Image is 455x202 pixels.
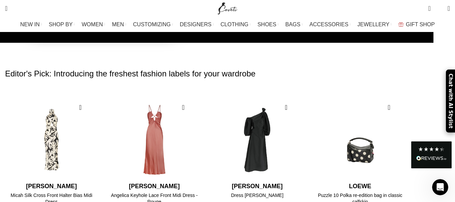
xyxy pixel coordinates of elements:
[310,21,349,28] span: ACCESSORIES
[49,21,73,28] span: SHOP BY
[180,18,214,31] a: DESIGNERS
[112,18,126,31] a: MEN
[82,21,103,28] span: WOMEN
[216,5,239,11] a: Site logo
[211,182,304,191] h4: [PERSON_NAME]
[418,146,445,152] div: 4.28 Stars
[20,21,40,28] span: NEW IN
[179,103,188,112] a: Quick view
[211,100,304,180] img: Bernadette-Dress-Maurice-scaled.jpg
[310,18,351,31] a: ACCESSORIES
[82,18,105,31] a: WOMEN
[211,192,304,199] h4: Dress [PERSON_NAME]
[357,21,389,28] span: JEWELLERY
[425,2,434,15] a: 0
[314,182,407,191] h4: LOEWE
[432,179,448,195] iframe: Intercom live chat
[5,100,98,180] img: Shona-Joy-Micah-Silk-Cross-Front-Halter-Bias-Midi-Dress42780_nobg.png
[398,22,403,27] img: GiftBag
[436,2,443,15] div: My Wishlist
[282,103,290,112] a: Quick view
[133,18,173,31] a: CUSTOMIZING
[5,55,450,93] h2: Editor's Pick: Introducing the freshest fashion labels for your wardrobe
[112,21,124,28] span: MEN
[257,18,279,31] a: SHOES
[76,103,85,112] a: Quick view
[429,3,434,8] span: 0
[385,103,393,112] a: Quick view
[357,18,392,31] a: JEWELLERY
[314,100,407,180] img: LOEWE-Puzzle-10-Polka-re-edition-bag-in-classic-calfskin-2025-coveti-scaled94747_nobg.png
[108,100,201,180] img: Shona-Joy-Angelica-Keyhole-Lace-Front-Midi-Dress-Rouge.jpg
[221,18,251,31] a: CLOTHING
[257,21,276,28] span: SHOES
[411,141,452,168] div: Read All Reviews
[416,156,447,161] img: REVIEWS.io
[416,155,447,163] div: Read All Reviews
[398,18,435,31] a: GIFT SHOP
[133,21,171,28] span: CUSTOMIZING
[5,182,98,191] h4: [PERSON_NAME]
[406,21,435,28] span: GIFT SHOP
[285,21,300,28] span: BAGS
[285,18,302,31] a: BAGS
[49,18,75,31] a: SHOP BY
[180,21,212,28] span: DESIGNERS
[20,18,42,31] a: NEW IN
[108,182,201,191] h4: [PERSON_NAME]
[221,21,249,28] span: CLOTHING
[2,2,11,15] a: Search
[437,7,442,12] span: 0
[2,18,453,31] div: Main navigation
